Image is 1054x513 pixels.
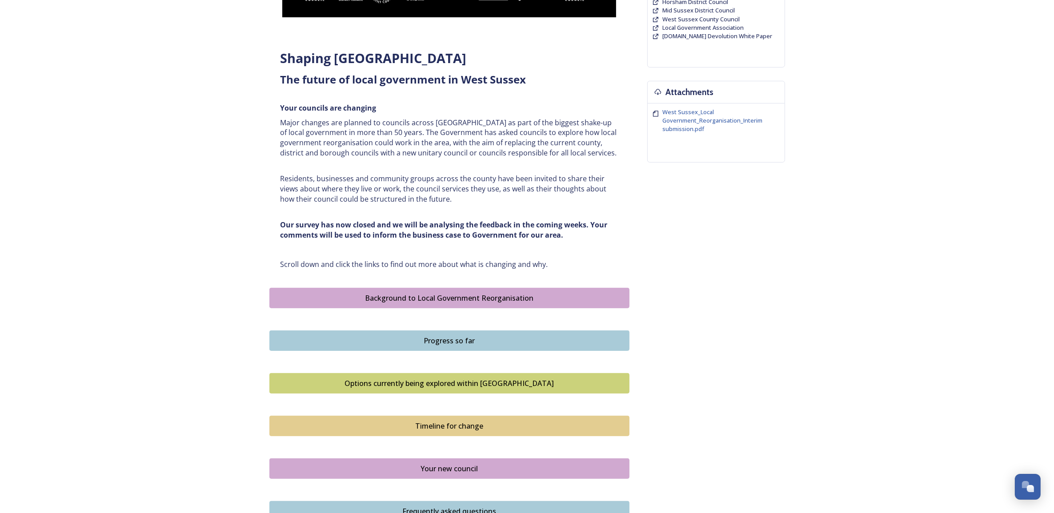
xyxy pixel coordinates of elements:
[663,108,763,133] span: West Sussex_Local Government_Reorganisation_Interim submission.pdf
[281,72,526,87] strong: The future of local government in West Sussex
[269,373,629,394] button: Options currently being explored within West Sussex
[663,6,735,14] span: Mid Sussex District Council
[281,174,618,204] p: Residents, businesses and community groups across the county have been invited to share their vie...
[269,330,629,351] button: Progress so far
[281,103,377,113] strong: Your councils are changing
[274,421,625,431] div: Timeline for change
[663,6,735,15] a: Mid Sussex District Council
[1015,474,1041,500] button: Open Chat
[663,24,744,32] a: Local Government Association
[663,15,740,24] a: West Sussex County Council
[274,335,625,346] div: Progress so far
[274,293,625,303] div: Background to Local Government Reorganisation
[281,118,618,158] p: Major changes are planned to councils across [GEOGRAPHIC_DATA] as part of the biggest shake-up of...
[663,32,773,40] a: [DOMAIN_NAME] Devolution White Paper
[281,49,467,67] strong: Shaping [GEOGRAPHIC_DATA]
[281,259,618,270] p: Scroll down and click the links to find out more about what is changing and why.
[663,15,740,23] span: West Sussex County Council
[274,463,625,474] div: Your new council
[666,86,714,99] h3: Attachments
[269,458,629,479] button: Your new council
[274,378,625,389] div: Options currently being explored within [GEOGRAPHIC_DATA]
[281,220,609,240] strong: Our survey has now closed and we will be analysing the feedback in the coming weeks. Your comment...
[269,416,629,436] button: Timeline for change
[269,288,629,308] button: Background to Local Government Reorganisation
